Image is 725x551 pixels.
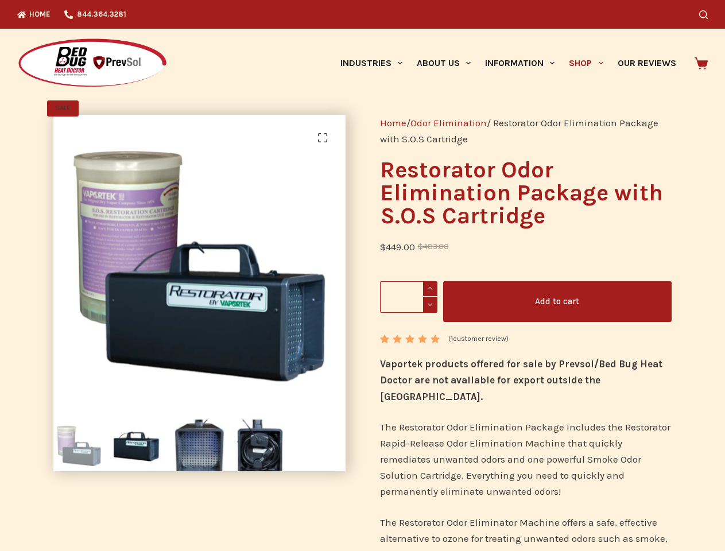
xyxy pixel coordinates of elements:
a: Home [380,117,406,129]
bdi: 449.00 [380,241,415,253]
p: The Restorator Odor Elimination Package includes the Restorator Rapid-Release Odor Elimination Ma... [380,419,672,499]
img: Restorator Odor Elimination Package with S.O.S Cartridge - Image 4 [234,420,285,471]
img: Restorator Rapid Release Odor Eliminator and Smoke Odor Solution Cartridge [53,420,105,471]
bdi: 483.00 [418,242,449,251]
img: Restorator Odor Elimination Package with S.O.S Cartridge - Image 3 [173,420,225,471]
a: Information [478,29,562,98]
strong: Vaportek products offered for sale by Prevsol/Bed Bug Heat Doctor are not available for export ou... [380,358,662,402]
span: $ [380,241,386,253]
img: Restorator Odor Elimination Package with S.O.S Cartridge - Image 2 [114,420,165,471]
a: Industries [333,29,409,98]
a: About Us [409,29,478,98]
button: Add to cart [443,281,672,322]
div: Rated 5.00 out of 5 [380,335,441,343]
span: SALE [47,100,79,117]
nav: Primary [333,29,683,98]
input: Product quantity [380,281,437,313]
nav: Breadcrumb [380,115,672,147]
span: 1 [451,335,453,343]
button: Search [699,10,708,19]
img: Prevsol/Bed Bug Heat Doctor [17,38,168,89]
a: (1customer review) [448,333,509,345]
a: Odor Elimination [410,117,487,129]
a: Shop [562,29,610,98]
img: Restorator Rapid Release Odor Eliminator and Smoke Odor Solution Cartridge [53,115,350,411]
h1: Restorator Odor Elimination Package with S.O.S Cartridge [380,158,672,227]
a: Our Reviews [610,29,683,98]
a: View full-screen image gallery [311,126,334,149]
span: Rated out of 5 based on customer rating [380,335,441,396]
a: Restorator Rapid Release Odor Eliminator and Smoke Odor Solution Cartridge [53,256,350,267]
span: 1 [380,335,388,352]
span: $ [418,242,423,251]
